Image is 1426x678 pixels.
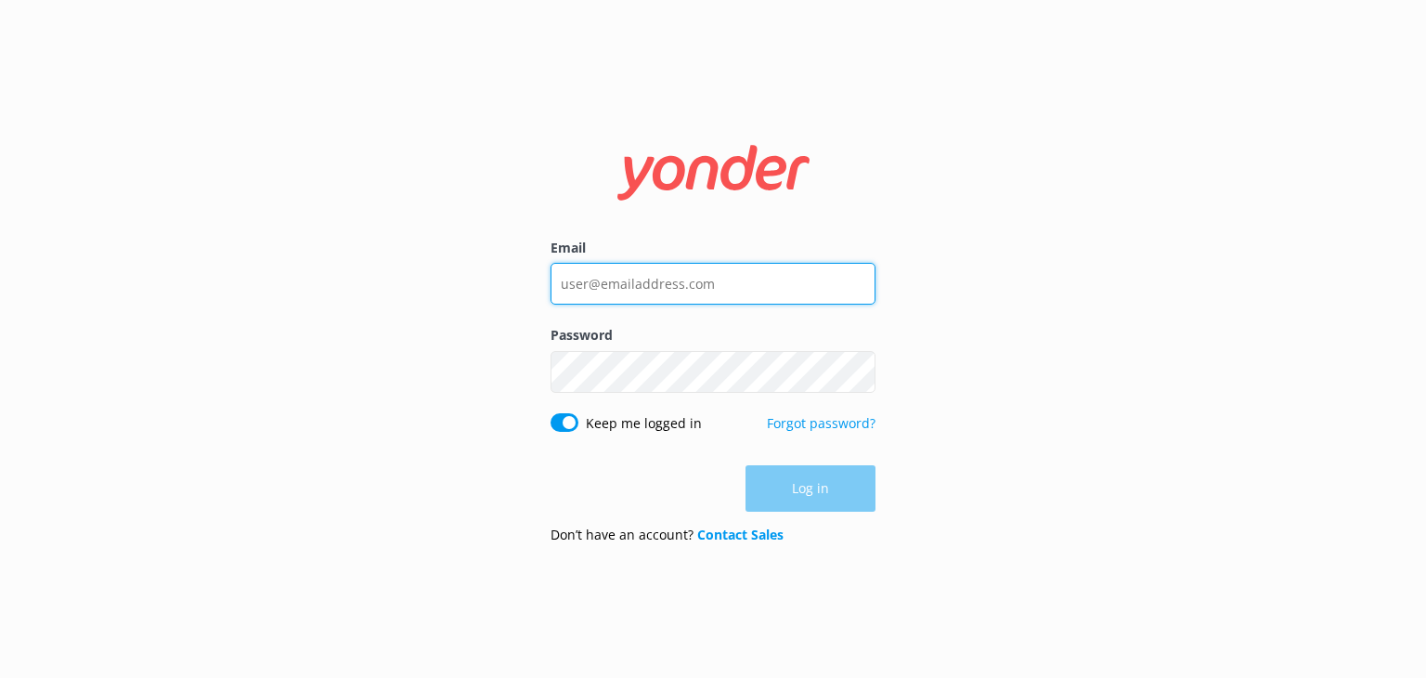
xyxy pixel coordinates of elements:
label: Keep me logged in [586,413,702,434]
a: Contact Sales [697,526,784,543]
a: Forgot password? [767,414,875,432]
label: Email [551,238,875,258]
button: Show password [838,353,875,390]
p: Don’t have an account? [551,525,784,545]
input: user@emailaddress.com [551,263,875,305]
label: Password [551,325,875,346]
